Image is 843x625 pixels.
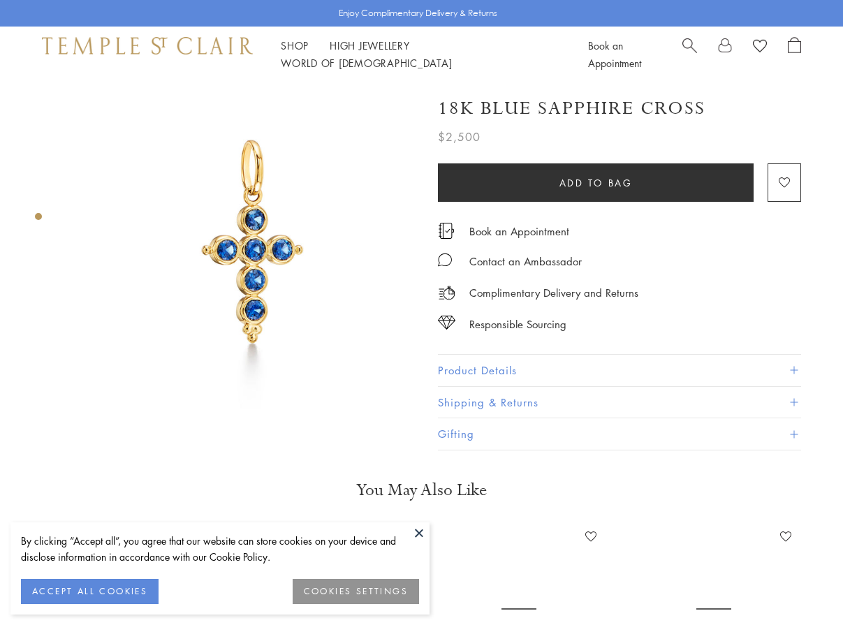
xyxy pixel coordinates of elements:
span: Add to bag [559,175,633,191]
img: icon_sourcing.svg [438,316,455,330]
div: Responsible Sourcing [469,316,566,333]
img: icon_delivery.svg [438,284,455,302]
a: View Wishlist [753,37,767,58]
a: World of [DEMOGRAPHIC_DATA]World of [DEMOGRAPHIC_DATA] [281,56,452,70]
div: Contact an Ambassador [469,253,582,270]
img: icon_appointment.svg [438,223,455,239]
a: ShopShop [281,38,309,52]
h1: 18K Blue Sapphire Cross [438,96,705,121]
nav: Main navigation [281,37,557,72]
button: Product Details [438,355,801,386]
a: Search [682,37,697,72]
div: Product gallery navigation [35,209,42,231]
a: Open Shopping Bag [788,37,801,72]
div: By clicking “Accept all”, you agree that our website can store cookies on your device and disclos... [21,533,419,565]
button: Gifting [438,418,801,450]
p: Complimentary Delivery and Returns [469,284,638,302]
h3: You May Also Like [56,479,787,501]
img: 18K Blue Sapphire Cross [91,82,417,409]
span: $2,500 [438,128,481,146]
button: ACCEPT ALL COOKIES [21,579,159,604]
p: Enjoy Complimentary Delivery & Returns [339,6,497,20]
button: Shipping & Returns [438,387,801,418]
img: MessageIcon-01_2.svg [438,253,452,267]
button: Add to bag [438,163,754,202]
a: Book an Appointment [469,223,569,239]
a: Book an Appointment [588,38,641,70]
a: High JewelleryHigh Jewellery [330,38,410,52]
img: Temple St. Clair [42,37,253,54]
button: COOKIES SETTINGS [293,579,419,604]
